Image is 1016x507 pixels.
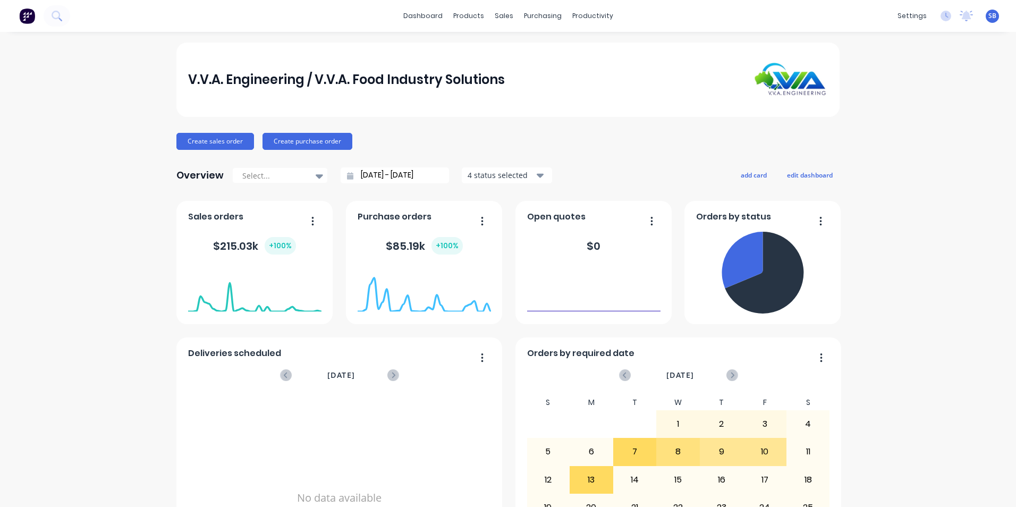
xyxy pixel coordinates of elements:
div: 6 [570,438,613,465]
div: 4 status selected [468,170,535,181]
div: 1 [657,411,699,437]
div: W [656,395,700,410]
div: 4 [787,411,829,437]
div: 15 [657,467,699,493]
img: Factory [19,8,35,24]
div: V.V.A. Engineering / V.V.A. Food Industry Solutions [188,69,505,90]
button: add card [734,168,774,182]
img: V.V.A. Engineering / V.V.A. Food Industry Solutions [753,63,828,96]
div: 14 [614,467,656,493]
div: Overview [176,165,224,186]
div: sales [489,8,519,24]
div: S [786,395,830,410]
span: SB [988,11,996,21]
div: $ 85.19k [386,237,463,255]
div: F [743,395,786,410]
div: 11 [787,438,829,465]
div: 17 [743,467,786,493]
a: dashboard [398,8,448,24]
span: [DATE] [666,369,694,381]
span: Sales orders [188,210,243,223]
button: Create purchase order [263,133,352,150]
div: + 100 % [431,237,463,255]
span: Orders by status [696,210,771,223]
div: S [527,395,570,410]
div: 5 [527,438,570,465]
div: T [700,395,743,410]
div: 8 [657,438,699,465]
div: 9 [700,438,743,465]
div: M [570,395,613,410]
div: 2 [700,411,743,437]
div: products [448,8,489,24]
span: [DATE] [327,369,355,381]
div: T [613,395,657,410]
div: 12 [527,467,570,493]
div: $ 215.03k [213,237,296,255]
div: purchasing [519,8,567,24]
div: 13 [570,467,613,493]
span: Deliveries scheduled [188,347,281,360]
div: 10 [743,438,786,465]
div: + 100 % [265,237,296,255]
div: 16 [700,467,743,493]
button: 4 status selected [462,167,552,183]
span: Open quotes [527,210,586,223]
div: 7 [614,438,656,465]
div: $ 0 [587,238,600,254]
span: Purchase orders [358,210,431,223]
button: edit dashboard [780,168,840,182]
div: settings [892,8,932,24]
button: Create sales order [176,133,254,150]
div: 3 [743,411,786,437]
div: productivity [567,8,619,24]
div: 18 [787,467,829,493]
